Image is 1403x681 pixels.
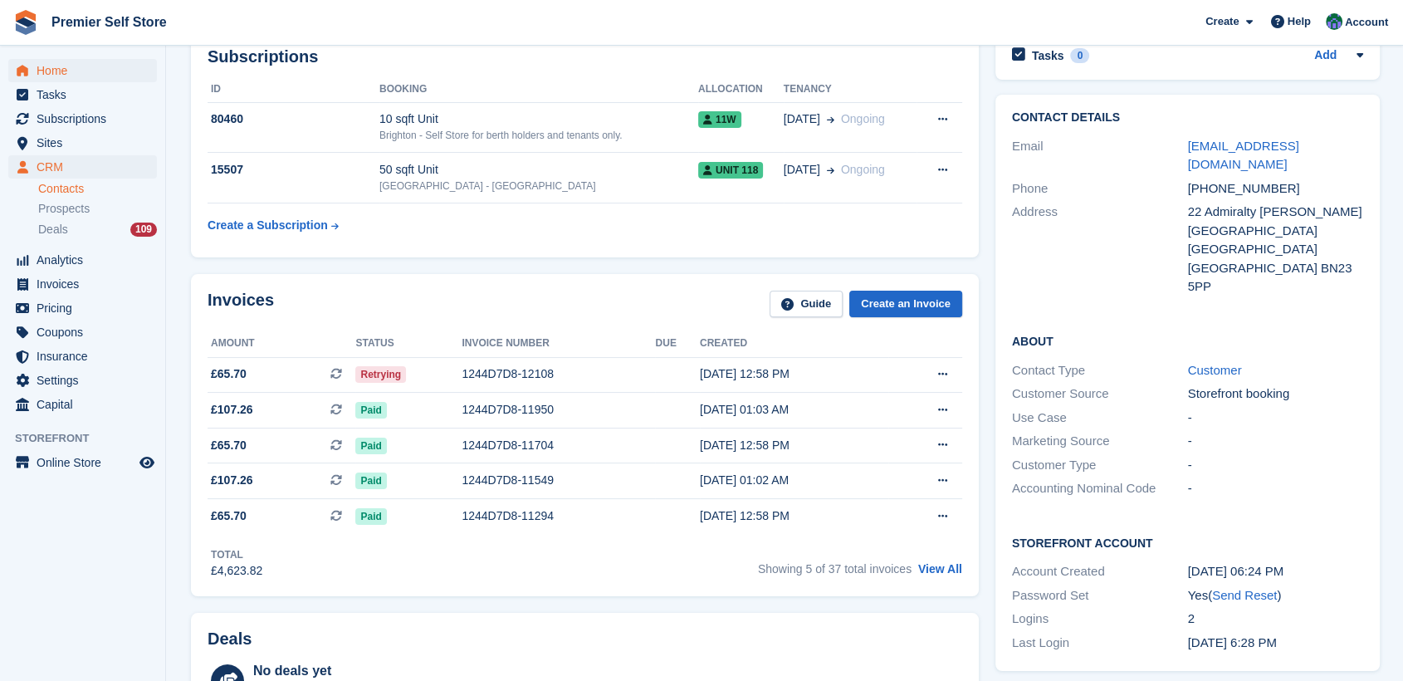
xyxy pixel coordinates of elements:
[8,369,157,392] a: menu
[8,272,157,296] a: menu
[379,110,698,128] div: 10 sqft Unit
[37,155,136,179] span: CRM
[379,76,698,103] th: Booking
[37,248,136,272] span: Analytics
[355,366,406,383] span: Retrying
[37,83,136,106] span: Tasks
[462,507,655,525] div: 1244D7D8-11294
[208,217,328,234] div: Create a Subscription
[1187,203,1363,222] div: 22 Admiralty [PERSON_NAME]
[45,8,174,36] a: Premier Self Store
[1288,13,1311,30] span: Help
[784,110,820,128] span: [DATE]
[379,179,698,194] div: [GEOGRAPHIC_DATA] - [GEOGRAPHIC_DATA]
[1208,588,1281,602] span: ( )
[379,161,698,179] div: 50 sqft Unit
[849,291,962,318] a: Create an Invoice
[37,131,136,154] span: Sites
[208,110,379,128] div: 80460
[1012,111,1363,125] h2: Contact Details
[1012,534,1363,551] h2: Storefront Account
[38,222,68,238] span: Deals
[208,210,339,241] a: Create a Subscription
[1012,361,1188,380] div: Contact Type
[1187,363,1241,377] a: Customer
[8,59,157,82] a: menu
[700,437,889,454] div: [DATE] 12:58 PM
[355,438,386,454] span: Paid
[1212,588,1277,602] a: Send Reset
[211,547,262,562] div: Total
[137,453,157,473] a: Preview store
[1326,13,1342,30] img: Jo Granger
[698,76,784,103] th: Allocation
[37,369,136,392] span: Settings
[37,393,136,416] span: Capital
[355,473,386,489] span: Paid
[462,365,655,383] div: 1244D7D8-12108
[8,451,157,474] a: menu
[130,223,157,237] div: 109
[8,321,157,344] a: menu
[8,155,157,179] a: menu
[208,161,379,179] div: 15507
[841,112,885,125] span: Ongoing
[208,76,379,103] th: ID
[1012,432,1188,451] div: Marketing Source
[784,161,820,179] span: [DATE]
[1187,222,1363,241] div: [GEOGRAPHIC_DATA]
[211,507,247,525] span: £65.70
[784,76,917,103] th: Tenancy
[1314,47,1337,66] a: Add
[462,472,655,489] div: 1244D7D8-11549
[355,331,462,357] th: Status
[37,59,136,82] span: Home
[211,437,247,454] span: £65.70
[38,181,157,197] a: Contacts
[211,562,262,580] div: £4,623.82
[700,507,889,525] div: [DATE] 12:58 PM
[1012,586,1188,605] div: Password Set
[1187,240,1363,259] div: [GEOGRAPHIC_DATA]
[355,402,386,419] span: Paid
[8,296,157,320] a: menu
[1187,432,1363,451] div: -
[1187,586,1363,605] div: Yes
[37,107,136,130] span: Subscriptions
[253,661,601,681] div: No deals yet
[1012,137,1188,174] div: Email
[758,562,912,576] span: Showing 5 of 37 total invoices
[1012,456,1188,475] div: Customer Type
[770,291,843,318] a: Guide
[38,200,157,218] a: Prospects
[1187,610,1363,629] div: 2
[698,111,741,128] span: 11W
[1187,635,1276,649] time: 2023-03-17 18:28:38 UTC
[1187,139,1298,172] a: [EMAIL_ADDRESS][DOMAIN_NAME]
[1187,385,1363,404] div: Storefront booking
[1012,332,1363,349] h2: About
[355,508,386,525] span: Paid
[211,401,253,419] span: £107.26
[1012,179,1188,198] div: Phone
[8,345,157,368] a: menu
[211,365,247,383] span: £65.70
[8,393,157,416] a: menu
[700,472,889,489] div: [DATE] 01:02 AM
[1012,634,1188,653] div: Last Login
[462,401,655,419] div: 1244D7D8-11950
[1012,610,1188,629] div: Logins
[700,401,889,419] div: [DATE] 01:03 AM
[37,345,136,368] span: Insurance
[1012,385,1188,404] div: Customer Source
[1187,259,1363,296] div: [GEOGRAPHIC_DATA] BN23 5PP
[1012,409,1188,428] div: Use Case
[37,272,136,296] span: Invoices
[1070,48,1089,63] div: 0
[13,10,38,35] img: stora-icon-8386f47178a22dfd0bd8f6a31ec36ba5ce8667c1dd55bd0f319d3a0aa187defe.svg
[38,221,157,238] a: Deals 109
[1032,48,1064,63] h2: Tasks
[655,331,699,357] th: Due
[208,630,252,649] h2: Deals
[1187,479,1363,498] div: -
